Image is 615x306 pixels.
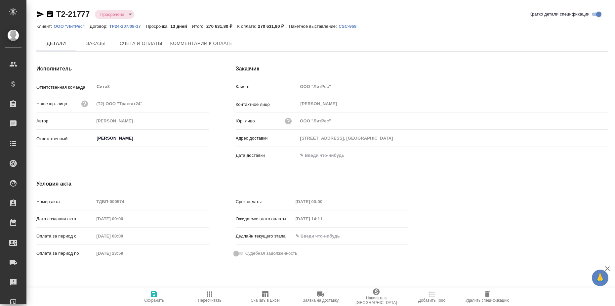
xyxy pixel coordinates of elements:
p: Юр. лицо [236,118,255,124]
p: 13 дней [170,24,192,29]
p: Оплата за период по [36,250,94,257]
p: Дата доставки [236,152,298,159]
p: Наше юр. лицо [36,101,67,107]
p: 270 631,80 ₽ [258,24,289,29]
input: Пустое поле [298,82,608,91]
p: Дата создания акта [36,216,94,222]
span: Детали [40,39,72,48]
span: Заказы [80,39,112,48]
p: Просрочка: [146,24,170,29]
p: Пакетное выставление: [289,24,338,29]
a: CSC-968 [339,23,361,29]
input: Пустое поле [94,231,152,241]
input: Пустое поле [94,214,152,224]
h4: Заказчик [236,65,608,73]
h4: Исполнитель [36,65,209,73]
p: ТР24-207/08-17 [109,24,146,29]
span: Комментарии к оплате [170,39,233,48]
input: Пустое поле [94,197,209,206]
p: CSC-968 [339,24,361,29]
input: Пустое поле [298,116,608,126]
button: Скопировать ссылку [46,10,54,18]
p: Автор [36,118,94,124]
a: ООО "ЛитРес" [54,23,90,29]
p: ООО "ЛитРес" [54,24,90,29]
p: Клиент: [36,24,54,29]
p: Ожидаемая дата оплаты [236,216,293,222]
a: ТР24-207/08-17 [109,23,146,29]
button: Просрочена [98,12,126,17]
h4: Условия акта [36,180,408,188]
p: Адрес доставки [236,135,298,142]
p: Контактное лицо [236,101,298,108]
span: Судебная задолженность [245,250,297,257]
p: Ответственный [36,136,94,142]
p: Номер акта [36,198,94,205]
p: Договор: [90,24,109,29]
input: Пустое поле [298,133,608,143]
input: Пустое поле [293,197,351,206]
div: Просрочена [95,10,134,19]
input: Пустое поле [94,248,152,258]
p: Срок оплаты [236,198,293,205]
p: К оплате: [237,24,258,29]
button: Скопировать ссылку для ЯМессенджера [36,10,44,18]
button: Open [206,138,207,139]
p: Дедлайн текущего этапа [236,233,293,240]
input: Пустое поле [293,214,351,224]
span: 🙏 [594,271,606,285]
button: 🙏 [592,270,608,286]
span: Кратко детали спецификации [529,11,590,18]
p: Итого: [192,24,206,29]
input: ✎ Введи что-нибудь [293,231,351,241]
p: Оплата за период с [36,233,94,240]
input: ✎ Введи что-нибудь [298,151,355,160]
span: Счета и оплаты [120,39,162,48]
a: Т2-21777 [56,10,90,19]
input: Пустое поле [94,99,209,109]
p: 270 631,80 ₽ [206,24,237,29]
p: Клиент [236,83,298,90]
p: Ответственная команда [36,84,94,91]
input: Пустое поле [94,116,209,126]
